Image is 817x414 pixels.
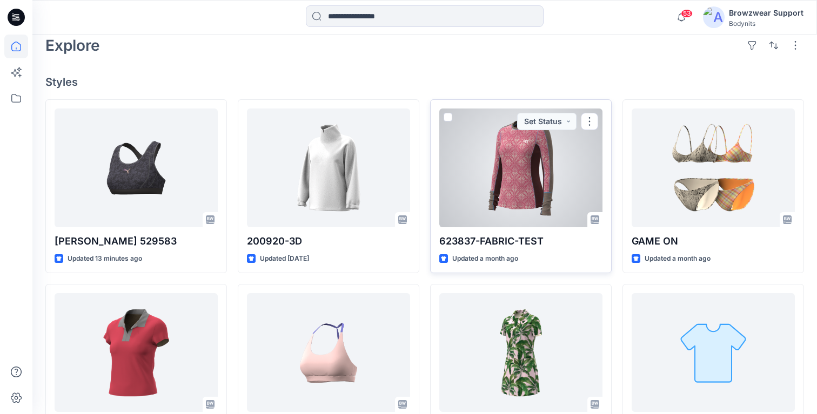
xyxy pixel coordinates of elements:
[55,293,218,412] a: 30 June 200792 - Rhone avatar -cui hong
[247,108,410,227] a: 200920-3D
[45,37,100,54] h2: Explore
[729,6,803,19] div: Browzwear Support
[729,19,803,28] div: Bodynits
[632,293,795,412] a: 635749 After
[247,293,410,412] a: 522227 Straps
[247,234,410,249] p: 200920-3D
[55,108,218,227] a: Eunice 529583
[681,9,693,18] span: 53
[452,253,518,264] p: Updated a month ago
[439,108,602,227] a: 623837-FABRIC-TEST
[703,6,725,28] img: avatar
[439,234,602,249] p: 623837-FABRIC-TEST
[439,293,602,412] a: 635749 Before
[55,234,218,249] p: [PERSON_NAME] 529583
[645,253,711,264] p: Updated a month ago
[68,253,142,264] p: Updated 13 minutes ago
[260,253,309,264] p: Updated [DATE]
[632,108,795,227] a: GAME ON
[632,234,795,249] p: GAME ON
[45,76,804,89] h4: Styles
